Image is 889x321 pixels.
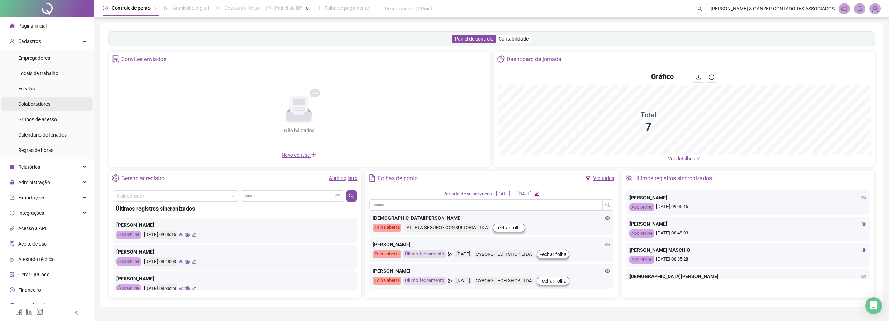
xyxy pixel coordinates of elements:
[10,287,15,292] span: dollar
[15,308,22,315] span: facebook
[18,272,49,277] span: Gerar QRCode
[192,286,196,291] span: edit
[18,164,40,170] span: Relatórios
[10,241,15,246] span: audit
[405,224,490,232] div: ATLETA SEGURO - CONSULTORIA LTDA
[373,267,610,275] div: [PERSON_NAME]
[585,176,590,181] span: filter
[215,6,220,10] span: sun
[10,23,15,28] span: home
[116,221,353,229] div: [PERSON_NAME]
[454,277,472,285] div: [DATE]
[629,256,866,264] div: [DATE] 08:35:28
[266,6,271,10] span: dashboard
[224,5,260,11] span: Gestão de férias
[18,210,44,216] span: Integrações
[493,224,525,232] button: Fechar folha
[18,55,50,61] span: Empregadores
[534,191,539,196] span: edit
[329,175,357,181] a: Abrir registro
[498,36,529,42] span: Contabilidade
[10,257,15,262] span: solution
[349,193,354,199] span: search
[116,275,353,283] div: [PERSON_NAME]
[857,6,863,12] span: bell
[605,269,610,273] span: eye
[496,190,510,198] div: [DATE]
[629,256,654,264] div: App online
[18,147,53,153] span: Regras de horas
[311,152,316,158] span: plus
[305,6,309,10] span: pushpin
[629,229,866,238] div: [DATE] 08:48:03
[192,233,196,237] span: edit
[185,233,190,237] span: global
[605,216,610,220] span: eye
[18,302,53,308] span: Central de ajuda
[153,6,158,10] span: pushpin
[861,195,866,200] span: eye
[696,74,701,80] span: download
[448,277,452,285] span: send
[629,203,866,211] div: [DATE] 09:05:15
[634,173,712,184] div: Últimos registros sincronizados
[373,241,610,248] div: [PERSON_NAME]
[474,250,534,258] div: CYBORG TECH SHOP LTDA
[10,226,15,231] span: api
[18,71,58,76] span: Locais de trabalho
[18,86,35,92] span: Escalas
[537,277,569,285] button: Fechar folha
[179,260,183,264] span: eye
[116,231,141,239] div: App online
[275,5,302,11] span: Painel do DP
[403,277,446,285] div: Último fechamento
[709,74,714,80] span: reload
[454,250,472,258] div: [DATE]
[507,53,561,65] div: Dashboard de jornada
[10,39,15,44] span: user-add
[369,174,376,182] span: file-text
[629,194,866,202] div: [PERSON_NAME]
[517,190,532,198] div: [DATE]
[18,101,50,107] span: Colaboradores
[841,6,847,12] span: notification
[697,6,702,12] span: search
[668,156,701,161] a: Ver detalhes down
[282,152,316,158] span: Novo convite
[36,308,43,315] span: instagram
[121,53,166,65] div: Convites enviados
[325,5,369,11] span: Folha de pagamento
[18,241,47,247] span: Aceite de uso
[537,250,569,258] button: Fechar folha
[18,180,50,185] span: Administração
[625,174,633,182] span: team
[315,6,320,10] span: book
[651,72,674,81] h4: Gráfico
[116,284,141,293] div: App online
[539,277,567,285] span: Fechar folha
[865,297,882,314] div: Open Intercom Messenger
[112,55,119,63] span: solution
[629,220,866,228] div: [PERSON_NAME]
[121,173,165,184] div: Gerenciar registro
[143,257,177,266] div: [DATE] 08:48:03
[26,308,33,315] span: linkedin
[513,190,515,198] div: -
[116,257,141,266] div: App online
[10,272,15,277] span: qrcode
[455,36,493,42] span: Painel de controle
[629,272,866,280] div: [DEMOGRAPHIC_DATA][PERSON_NAME]
[173,5,209,11] span: Admissão digital
[497,55,505,63] span: pie-chart
[18,132,67,138] span: Calendário de feriados
[629,229,654,238] div: App online
[668,156,695,161] span: Ver detalhes
[18,38,41,44] span: Cadastros
[10,180,15,185] span: lock
[112,174,119,182] span: setting
[116,204,354,213] div: Últimos registros sincronizados
[605,242,610,247] span: eye
[605,202,611,208] span: search
[10,165,15,169] span: file
[373,277,401,285] div: Folha aberta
